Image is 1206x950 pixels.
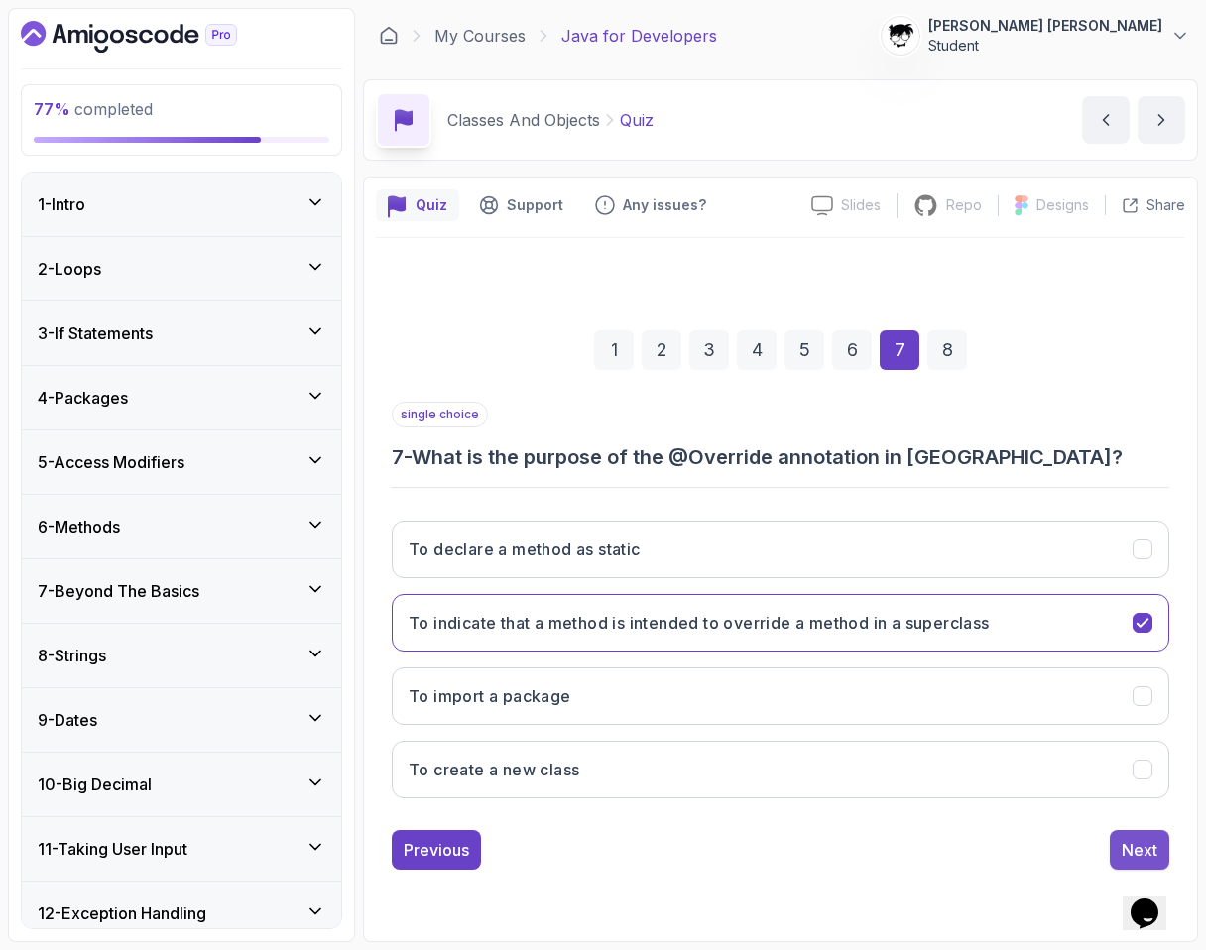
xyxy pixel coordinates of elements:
[882,17,919,55] img: user profile image
[881,16,1190,56] button: user profile image[PERSON_NAME] [PERSON_NAME]Student
[22,559,341,623] button: 7-Beyond The Basics
[22,817,341,881] button: 11-Taking User Input
[38,192,85,216] h3: 1 - Intro
[1110,830,1169,870] button: Next
[392,741,1169,798] button: To create a new class
[784,330,824,370] div: 5
[38,901,206,925] h3: 12 - Exception Handling
[38,644,106,667] h3: 8 - Strings
[594,330,634,370] div: 1
[1082,96,1130,144] button: previous content
[22,430,341,494] button: 5-Access Modifiers
[928,36,1162,56] p: Student
[392,521,1169,578] button: To declare a method as static
[22,688,341,752] button: 9-Dates
[1105,195,1185,215] button: Share
[841,195,881,215] p: Slides
[409,537,641,561] h3: To declare a method as static
[434,24,526,48] a: My Courses
[392,443,1169,471] h3: 7 - What is the purpose of the @Override annotation in [GEOGRAPHIC_DATA]?
[376,189,459,221] button: quiz button
[34,99,70,119] span: 77 %
[38,450,184,474] h3: 5 - Access Modifiers
[38,386,128,410] h3: 4 - Packages
[38,579,199,603] h3: 7 - Beyond The Basics
[737,330,777,370] div: 4
[928,16,1162,36] p: [PERSON_NAME] [PERSON_NAME]
[22,173,341,236] button: 1-Intro
[409,684,571,708] h3: To import a package
[1122,838,1157,862] div: Next
[22,237,341,300] button: 2-Loops
[22,882,341,945] button: 12-Exception Handling
[642,330,681,370] div: 2
[38,515,120,538] h3: 6 - Methods
[623,195,706,215] p: Any issues?
[38,837,187,861] h3: 11 - Taking User Input
[38,708,97,732] h3: 9 - Dates
[392,594,1169,652] button: To indicate that a method is intended to override a method in a superclass
[22,301,341,365] button: 3-If Statements
[1036,195,1089,215] p: Designs
[392,402,488,427] p: single choice
[880,330,919,370] div: 7
[1146,195,1185,215] p: Share
[409,611,990,635] h3: To indicate that a method is intended to override a method in a superclass
[22,624,341,687] button: 8-Strings
[620,108,654,132] p: Quiz
[583,189,718,221] button: Feedback button
[409,758,579,781] h3: To create a new class
[392,667,1169,725] button: To import a package
[1123,871,1186,930] iframe: chat widget
[1138,96,1185,144] button: next content
[927,330,967,370] div: 8
[38,772,152,796] h3: 10 - Big Decimal
[392,830,481,870] button: Previous
[416,195,447,215] p: Quiz
[447,108,600,132] p: Classes And Objects
[38,321,153,345] h3: 3 - If Statements
[21,21,283,53] a: Dashboard
[404,838,469,862] div: Previous
[561,24,717,48] p: Java for Developers
[689,330,729,370] div: 3
[34,99,153,119] span: completed
[38,257,101,281] h3: 2 - Loops
[22,366,341,429] button: 4-Packages
[22,495,341,558] button: 6-Methods
[467,189,575,221] button: Support button
[946,195,982,215] p: Repo
[379,26,399,46] a: Dashboard
[22,753,341,816] button: 10-Big Decimal
[832,330,872,370] div: 6
[507,195,563,215] p: Support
